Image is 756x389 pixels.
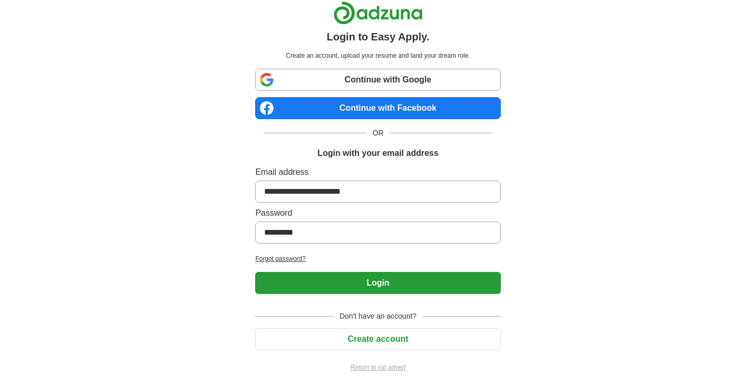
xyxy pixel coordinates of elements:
a: Continue with Facebook [255,97,500,119]
button: Create account [255,328,500,350]
label: Password [255,207,500,219]
a: Create account [255,334,500,343]
span: OR [366,128,390,139]
label: Email address [255,166,500,178]
h1: Login with your email address [318,147,438,160]
a: Forgot password? [255,254,500,264]
h1: Login to Easy Apply. [327,29,429,45]
span: Don't have an account? [333,311,423,322]
img: Adzuna logo [333,1,423,25]
a: Return to job advert [255,363,500,372]
a: Continue with Google [255,69,500,91]
button: Login [255,272,500,294]
p: Create an account, upload your resume and land your dream role. [257,51,498,60]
